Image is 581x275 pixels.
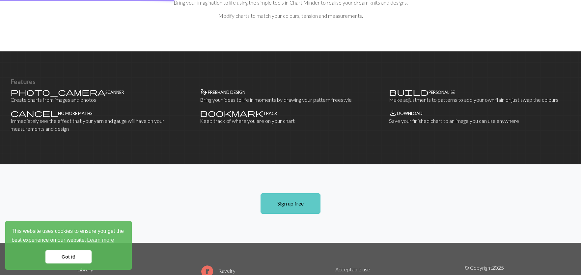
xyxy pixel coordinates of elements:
span: save_alt [389,108,397,118]
h4: Freehand design [208,90,245,95]
p: Keep track of where you are on your chart [200,117,381,125]
p: Make adjustments to patterns to add your own flair, or just swap the colours [389,96,570,104]
p: Bring your ideas to life in moments by drawing your pattern freestyle [200,96,381,104]
p: Create charts from images and photos [11,96,192,104]
div: cookieconsent [5,221,132,270]
h4: Personalise [429,90,455,95]
a: dismiss cookie message [45,250,92,263]
h4: Download [397,111,423,116]
span: photo_camera [11,87,105,96]
h4: Scanner [105,90,124,95]
h3: Features [11,78,570,85]
a: learn more about cookies [86,235,115,245]
span: build [389,87,429,96]
p: Save your finished chart to an image you can use anywhere [389,117,570,125]
span: bookmark [200,108,263,118]
span: This website uses cookies to ensure you get the best experience on our website. [12,227,125,245]
a: Sign up free [261,193,320,214]
h4: Track [263,111,277,116]
a: Ravelry [201,267,235,274]
a: Acceptable use [335,266,370,272]
span: gesture [200,87,208,96]
p: Immediately see the effect that your yarn and gauge will have on your measurements and design [11,117,192,133]
p: Modify charts to match your colours, tension and measurements. [11,12,570,20]
h4: No more maths [58,111,92,116]
span: cancel [11,108,58,118]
